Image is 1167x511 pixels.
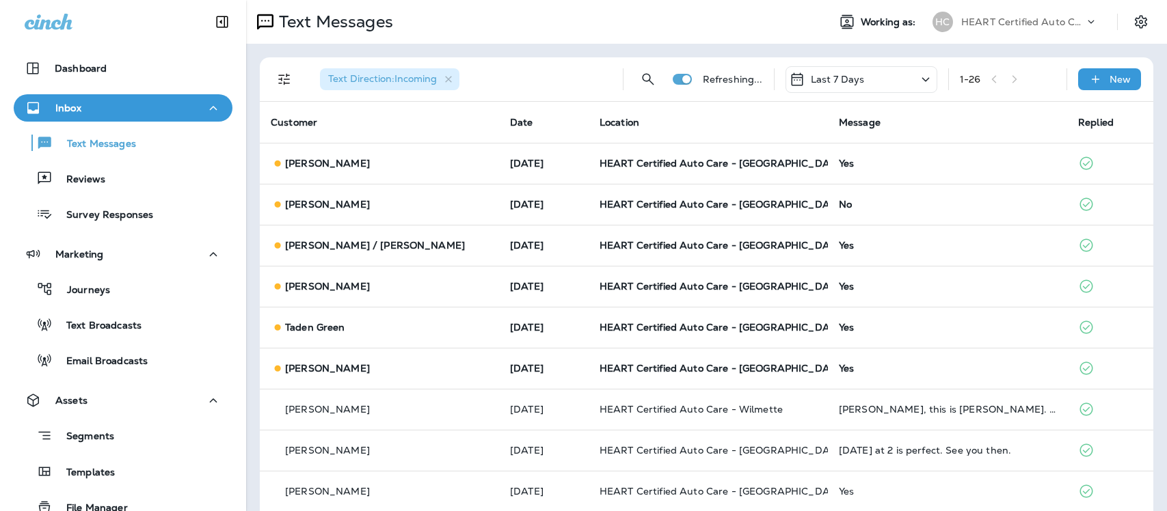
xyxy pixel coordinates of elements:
[53,320,142,333] p: Text Broadcasts
[510,199,578,210] p: Sep 13, 2025 09:46 AM
[839,445,1056,456] div: Wednesday the 17th at 2 is perfect. See you then.
[14,457,232,486] button: Templates
[53,174,105,187] p: Reviews
[320,68,459,90] div: Text Direction:Incoming
[14,346,232,374] button: Email Broadcasts
[839,199,1056,210] div: No
[271,66,298,93] button: Filters
[960,74,981,85] div: 1 - 26
[861,16,919,28] span: Working as:
[600,157,845,169] span: HEART Certified Auto Care - [GEOGRAPHIC_DATA]
[14,199,232,228] button: Survey Responses
[285,240,465,251] p: [PERSON_NAME] / [PERSON_NAME]
[600,198,845,210] span: HEART Certified Auto Care - [GEOGRAPHIC_DATA]
[510,486,578,497] p: Sep 12, 2025 01:02 PM
[634,66,662,93] button: Search Messages
[510,322,578,333] p: Sep 13, 2025 09:08 AM
[510,158,578,169] p: Sep 13, 2025 02:27 PM
[271,116,317,128] span: Customer
[14,55,232,82] button: Dashboard
[839,281,1056,292] div: Yes
[600,239,845,251] span: HEART Certified Auto Care - [GEOGRAPHIC_DATA]
[14,94,232,122] button: Inbox
[14,310,232,339] button: Text Broadcasts
[55,102,81,113] p: Inbox
[839,486,1056,497] div: Yes
[14,240,232,268] button: Marketing
[285,158,370,169] p: [PERSON_NAME]
[510,445,578,456] p: Sep 12, 2025 02:55 PM
[510,240,578,251] p: Sep 13, 2025 09:28 AM
[55,395,88,406] p: Assets
[53,138,136,151] p: Text Messages
[14,387,232,414] button: Assets
[510,404,578,415] p: Sep 12, 2025 03:04 PM
[600,362,845,374] span: HEART Certified Auto Care - [GEOGRAPHIC_DATA]
[510,363,578,374] p: Sep 13, 2025 09:05 AM
[600,116,639,128] span: Location
[285,322,345,333] p: Taden Green
[510,116,533,128] span: Date
[55,249,103,260] p: Marketing
[600,485,845,497] span: HEART Certified Auto Care - [GEOGRAPHIC_DATA]
[285,281,370,292] p: [PERSON_NAME]
[961,16,1084,27] p: HEART Certified Auto Care
[328,72,437,85] span: Text Direction : Incoming
[600,280,845,292] span: HEART Certified Auto Care - [GEOGRAPHIC_DATA]
[203,8,241,36] button: Collapse Sidebar
[600,321,845,333] span: HEART Certified Auto Care - [GEOGRAPHIC_DATA]
[285,404,370,415] p: [PERSON_NAME]
[933,12,953,32] div: HC
[703,74,763,85] p: Refreshing...
[53,467,115,480] p: Templates
[1110,74,1131,85] p: New
[600,403,783,415] span: HEART Certified Auto Care - Wilmette
[1129,10,1153,34] button: Settings
[839,116,881,128] span: Message
[1078,116,1114,128] span: Replied
[53,209,153,222] p: Survey Responses
[53,284,110,297] p: Journeys
[14,164,232,193] button: Reviews
[14,421,232,450] button: Segments
[285,445,370,456] p: [PERSON_NAME]
[285,486,370,497] p: [PERSON_NAME]
[510,281,578,292] p: Sep 13, 2025 09:19 AM
[55,63,107,74] p: Dashboard
[285,199,370,210] p: [PERSON_NAME]
[273,12,393,32] p: Text Messages
[839,158,1056,169] div: Yes
[811,74,865,85] p: Last 7 Days
[600,444,845,456] span: HEART Certified Auto Care - [GEOGRAPHIC_DATA]
[53,430,114,444] p: Segments
[14,128,232,157] button: Text Messages
[839,363,1056,374] div: Yes
[839,404,1056,415] div: Armando, this is Jill Stiles. I won't be able to pick up the check until Tuesday. Thank you and h...
[14,275,232,303] button: Journeys
[839,322,1056,333] div: Yes
[53,355,148,368] p: Email Broadcasts
[285,363,370,374] p: [PERSON_NAME]
[839,240,1056,251] div: Yes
